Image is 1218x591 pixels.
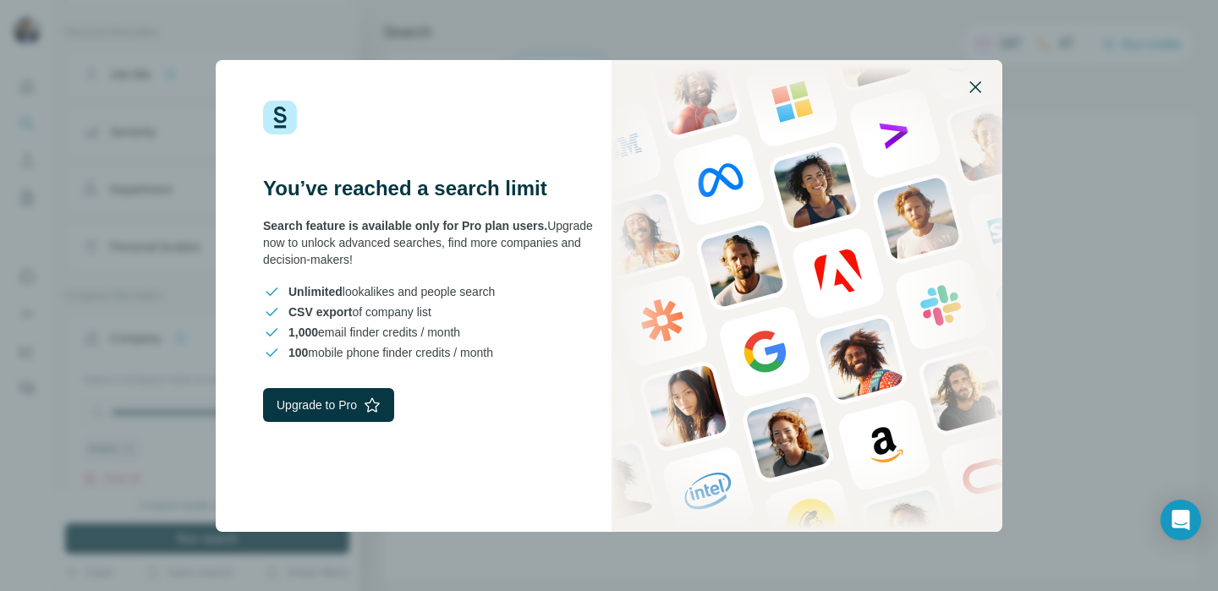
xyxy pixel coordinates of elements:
span: lookalikes and people search [288,283,495,300]
h3: You’ve reached a search limit [263,175,609,202]
span: Unlimited [288,285,343,298]
span: email finder credits / month [288,324,460,341]
span: 1,000 [288,326,318,339]
div: Open Intercom Messenger [1160,500,1201,540]
span: 100 [288,346,308,359]
div: Upgrade now to unlock advanced searches, find more companies and decision-makers! [263,217,609,268]
span: mobile phone finder credits / month [288,344,493,361]
span: CSV export [288,305,352,319]
span: of company list [288,304,431,320]
img: Surfe Stock Photo - showing people and technologies [612,60,1002,532]
button: Upgrade to Pro [263,388,394,422]
span: Search feature is available only for Pro plan users. [263,219,547,233]
img: Surfe Logo [263,101,297,134]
